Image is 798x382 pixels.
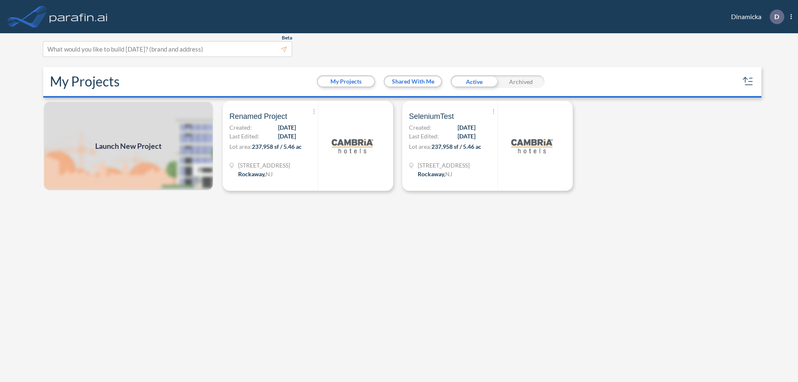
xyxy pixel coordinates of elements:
span: 237,958 sf / 5.46 ac [252,143,302,150]
div: Active [451,75,498,88]
button: Shared With Me [385,76,441,86]
span: Lot area: [409,143,431,150]
img: logo [511,125,553,167]
span: Lot area: [229,143,252,150]
span: Created: [409,123,431,132]
span: [DATE] [278,123,296,132]
div: Dinamicka [719,10,792,24]
span: Created: [229,123,252,132]
span: SeleniumTest [409,111,454,121]
span: [DATE] [458,123,475,132]
div: Rockaway, NJ [418,170,452,178]
img: logo [48,8,109,25]
span: Last Edited: [409,132,439,140]
span: 321 Mt Hope Ave [418,161,470,170]
span: Launch New Project [95,140,162,152]
span: NJ [445,170,452,177]
span: NJ [266,170,273,177]
button: sort [741,75,755,88]
img: add [43,101,214,191]
span: 237,958 sf / 5.46 ac [431,143,481,150]
span: Rockaway , [238,170,266,177]
span: Renamed Project [229,111,287,121]
span: [DATE] [458,132,475,140]
span: Beta [282,35,292,41]
span: [DATE] [278,132,296,140]
p: D [774,13,779,20]
button: My Projects [318,76,374,86]
span: Last Edited: [229,132,259,140]
div: Archived [498,75,544,88]
h2: My Projects [50,74,120,89]
a: Launch New Project [43,101,214,191]
img: logo [332,125,373,167]
span: Rockaway , [418,170,445,177]
div: Rockaway, NJ [238,170,273,178]
span: 321 Mt Hope Ave [238,161,290,170]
